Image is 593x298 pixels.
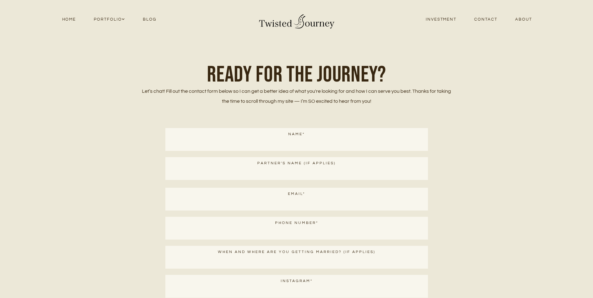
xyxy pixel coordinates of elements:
label: Instagram [165,275,428,286]
label: Name [165,128,428,139]
h1: Ready FOR the Journey? [140,64,453,86]
label: Email [165,188,428,199]
span: Portfolio [94,16,125,23]
a: Portfolio [85,15,134,24]
p: Let’s chat! Fill out the contact form below so I can get a better idea of what you're looking for... [140,86,453,106]
label: When and where are you getting married? (if applies) [165,246,428,257]
a: Investment [417,15,465,24]
a: Contact [465,15,506,24]
img: Twisted Journey [258,10,336,29]
a: Blog [134,15,165,24]
a: Home [53,15,85,24]
label: Phone number [165,217,428,228]
a: About [506,15,541,24]
label: Partner's Name (If applies) [165,157,428,168]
